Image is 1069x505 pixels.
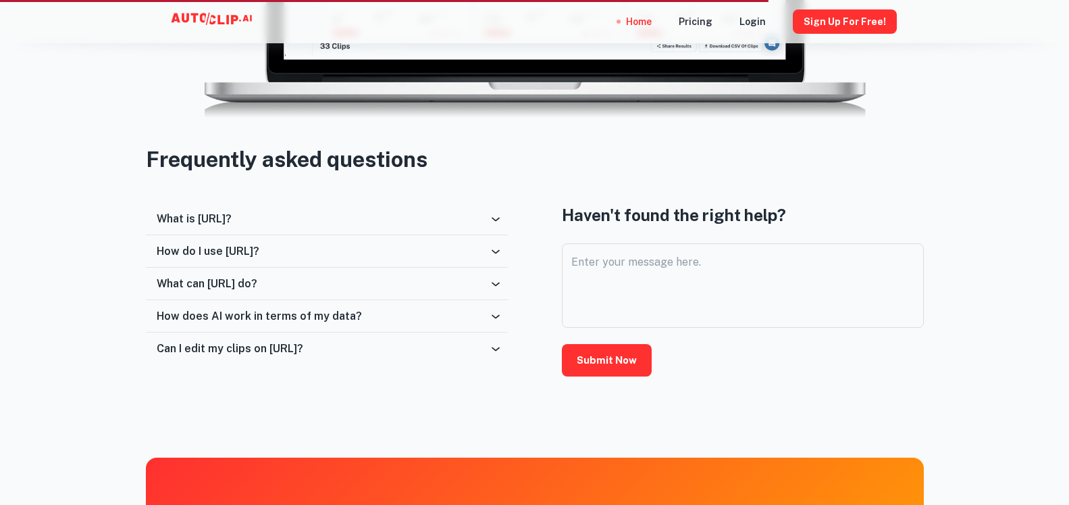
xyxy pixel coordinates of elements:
h6: Can I edit my clips on [URL]? [157,342,303,355]
h4: Haven't found the right help? [562,203,924,227]
div: How does AI work in terms of my data? [146,300,508,333]
h6: What can [URL] do? [157,277,257,290]
div: What can [URL] do? [146,268,508,300]
h6: How do I use [URL]? [157,245,259,258]
h3: Frequently asked questions [146,143,924,176]
div: Can I edit my clips on [URL]? [146,333,508,365]
h6: How does AI work in terms of my data? [157,310,362,322]
div: How do I use [URL]? [146,235,508,268]
div: What is [URL]? [146,203,508,235]
button: Submit Now [562,344,652,377]
button: Sign Up for free! [793,9,897,34]
h6: What is [URL]? [157,212,232,225]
